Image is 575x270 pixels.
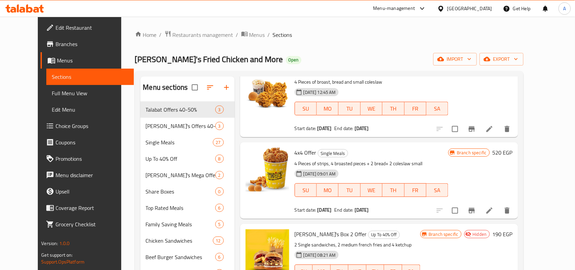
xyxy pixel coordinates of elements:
img: Magic Offer [246,67,289,110]
p: 2 Single sandwiches, 2 medium french fries and 4 ketchup [295,241,420,249]
span: Single Meals [146,138,213,146]
span: FR [407,104,424,114]
span: Talabat Offers 40-50% [146,105,215,114]
span: [PERSON_NAME]'s Box 2 Offer [295,229,367,239]
button: delete [499,121,515,137]
span: TH [385,104,402,114]
div: items [215,253,224,261]
a: Menu disclaimer [41,167,134,183]
span: End date: [335,205,354,214]
div: items [215,122,224,130]
div: Chicken Sandwiches12 [140,232,235,249]
b: [DATE] [355,205,369,214]
span: SA [429,185,446,195]
span: Choice Groups [56,122,128,130]
a: Choice Groups [41,118,134,134]
li: / [268,31,270,39]
a: Coverage Report [41,200,134,216]
a: Support.OpsPlatform [41,257,84,266]
a: Grocery Checklist [41,216,134,232]
span: Select to update [448,203,462,218]
span: SU [298,104,314,114]
button: TH [383,102,404,115]
div: items [215,204,224,212]
p: 4 Pieces of broast, bread and small coleslaw [295,78,449,86]
button: FR [405,183,426,197]
button: delete [499,202,515,219]
span: 3 [216,123,223,129]
span: 12 [213,238,223,244]
button: MO [317,102,339,115]
button: SU [295,183,317,197]
span: Menus [57,56,128,65]
span: Single Meals [318,150,348,157]
span: Open [286,57,301,63]
div: items [215,155,224,163]
span: Select all sections [188,80,202,95]
div: Talabat Offers 40-50%3 [140,101,235,118]
span: Beef Burger Sandwiches [146,253,215,261]
div: items [215,171,224,179]
span: Restaurants management [173,31,233,39]
span: Menu disclaimer [56,171,128,179]
b: [DATE] [317,205,332,214]
span: [PERSON_NAME]'s Mega Offers [146,171,215,179]
span: 6 [216,254,223,260]
span: 8 [216,156,223,162]
span: Get support on: [41,251,73,259]
button: TU [339,183,360,197]
span: SU [298,185,314,195]
a: Menus [41,52,134,69]
span: Upsell [56,187,128,196]
div: Share Boxes [146,187,215,196]
li: / [236,31,238,39]
a: Edit Restaurant [41,19,134,36]
span: Grocery Checklist [56,220,128,228]
span: A [563,5,566,12]
span: Family Saving Meals [146,220,215,228]
h2: Menu sections [143,82,188,93]
span: 0 [216,188,223,195]
div: Share Boxes0 [140,183,235,200]
button: import [433,53,477,66]
div: Single Meals27 [140,134,235,151]
span: [DATE] 12:45 AM [301,89,339,96]
a: Promotions [41,151,134,167]
span: Hidden [470,231,489,238]
span: Sections [273,31,292,39]
a: Sections [46,69,134,85]
button: export [480,53,524,66]
img: 4x4 Offer [246,148,289,191]
span: SA [429,104,446,114]
button: TU [339,102,360,115]
span: Sort sections [202,79,218,96]
span: Up To 40% Off [369,231,400,239]
span: 6 [216,205,223,211]
span: [PERSON_NAME]'s Fried Chicken and More [135,52,283,67]
div: Open [286,56,301,64]
span: Edit Menu [52,105,128,114]
span: Chicken Sandwiches [146,237,213,245]
span: [DATE] 08:21 AM [301,252,339,258]
div: Tiko's Offers 40-50% Off [146,122,215,130]
a: Upsell [41,183,134,200]
button: SU [295,102,317,115]
span: 2 [216,172,223,179]
span: MO [320,104,336,114]
a: Menus [241,30,265,39]
div: items [213,237,224,245]
span: Version: [41,239,58,248]
h6: 520 EGP [493,148,513,157]
span: Branches [56,40,128,48]
div: Tiko's Mega Offers [146,171,215,179]
button: WE [361,102,383,115]
span: TU [341,185,358,195]
button: TH [383,183,404,197]
span: Start date: [295,205,316,214]
span: WE [363,104,380,114]
span: End date: [335,124,354,133]
span: Branch specific [426,231,461,238]
b: [DATE] [317,124,332,133]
